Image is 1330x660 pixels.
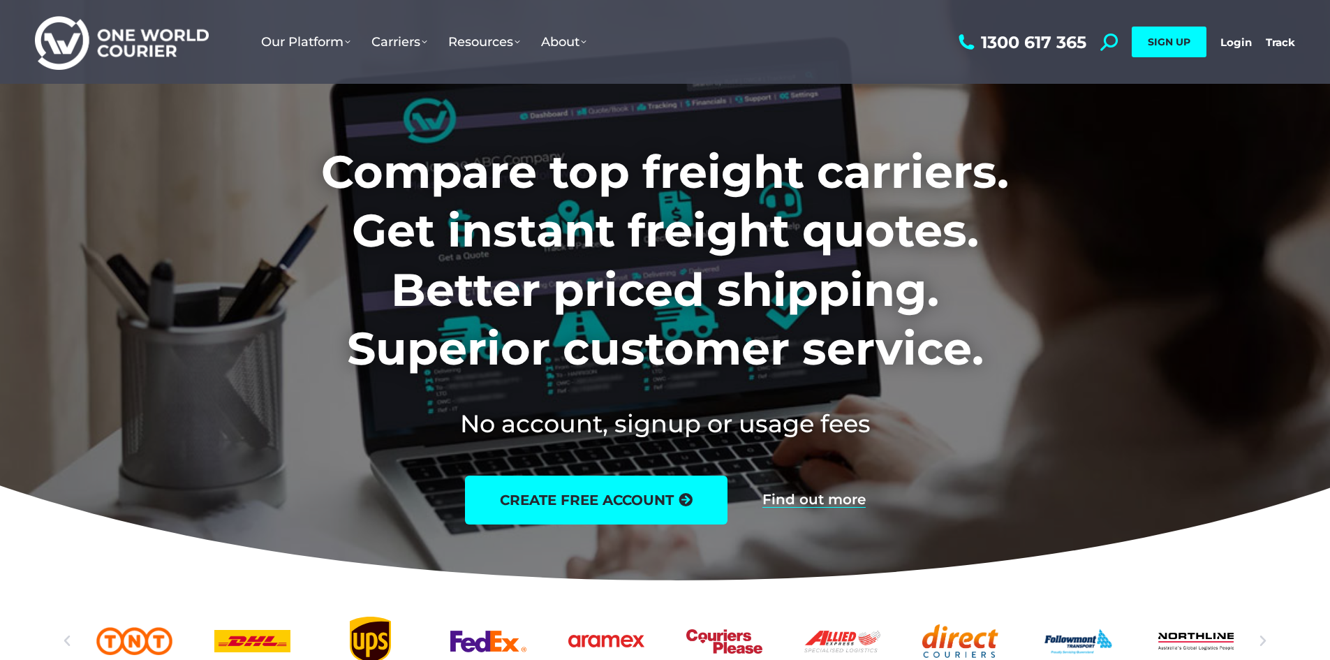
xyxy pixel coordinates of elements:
img: One World Courier [35,14,209,71]
a: create free account [465,476,727,525]
h1: Compare top freight carriers. Get instant freight quotes. Better priced shipping. Superior custom... [229,142,1101,379]
a: Our Platform [251,20,361,64]
a: Track [1266,36,1295,49]
span: SIGN UP [1148,36,1190,48]
span: About [541,34,586,50]
span: Resources [448,34,520,50]
a: 1300 617 365 [955,34,1086,51]
h2: No account, signup or usage fees [229,406,1101,441]
a: About [531,20,597,64]
a: Find out more [762,492,866,508]
span: Our Platform [261,34,350,50]
a: Resources [438,20,531,64]
a: Login [1220,36,1252,49]
span: Carriers [371,34,427,50]
a: SIGN UP [1132,27,1206,57]
a: Carriers [361,20,438,64]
